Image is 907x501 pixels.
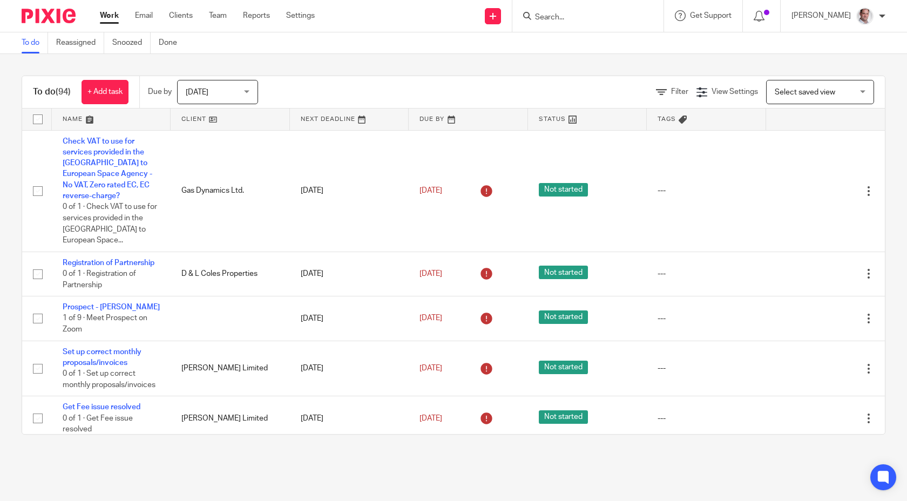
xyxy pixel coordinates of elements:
span: Filter [671,88,688,96]
td: [DATE] [290,296,409,341]
a: Reassigned [56,32,104,53]
a: Clients [169,10,193,21]
span: 0 of 1 · Registration of Partnership [63,270,136,289]
span: Not started [539,266,588,279]
a: To do [22,32,48,53]
span: [DATE] [419,187,442,194]
td: [DATE] [290,396,409,441]
img: Pixie [22,9,76,23]
div: --- [658,268,755,279]
td: D & L Coles Properties [171,252,289,296]
div: --- [658,185,755,196]
td: [DATE] [290,252,409,296]
a: Prospect - [PERSON_NAME] [63,303,160,311]
td: [PERSON_NAME] Limited [171,341,289,396]
div: --- [658,313,755,324]
p: Due by [148,86,172,97]
a: Check VAT to use for services provided in the [GEOGRAPHIC_DATA] to European Space Agency - No VAT... [63,138,152,200]
span: [DATE] [419,315,442,322]
td: Gas Dynamics Ltd. [171,130,289,252]
a: Work [100,10,119,21]
img: Munro%20Partners-3202.jpg [856,8,874,25]
span: [DATE] [419,364,442,372]
a: Snoozed [112,32,151,53]
span: [DATE] [186,89,208,96]
span: 0 of 1 · Get Fee issue resolved [63,415,133,434]
td: [DATE] [290,341,409,396]
a: Email [135,10,153,21]
span: 1 of 9 · Meet Prospect on Zoom [63,315,147,334]
input: Search [534,13,631,23]
a: + Add task [82,80,128,104]
span: Get Support [690,12,732,19]
span: Not started [539,361,588,374]
p: [PERSON_NAME] [791,10,851,21]
span: [DATE] [419,270,442,277]
span: (94) [56,87,71,96]
span: Select saved view [775,89,835,96]
a: Get Fee issue resolved [63,403,140,411]
span: View Settings [712,88,758,96]
span: Tags [658,116,676,122]
span: Not started [539,410,588,424]
span: Not started [539,310,588,324]
a: Set up correct monthly proposals/invoices [63,348,141,367]
span: [DATE] [419,415,442,422]
a: Settings [286,10,315,21]
h1: To do [33,86,71,98]
span: 0 of 1 · Set up correct monthly proposals/invoices [63,370,155,389]
td: [PERSON_NAME] Limited [171,396,289,441]
span: 0 of 1 · Check VAT to use for services provided in the [GEOGRAPHIC_DATA] to European Space... [63,204,157,245]
span: Not started [539,183,588,197]
a: Team [209,10,227,21]
div: --- [658,363,755,374]
a: Registration of Partnership [63,259,154,267]
td: [DATE] [290,130,409,252]
a: Done [159,32,185,53]
a: Reports [243,10,270,21]
div: --- [658,413,755,424]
